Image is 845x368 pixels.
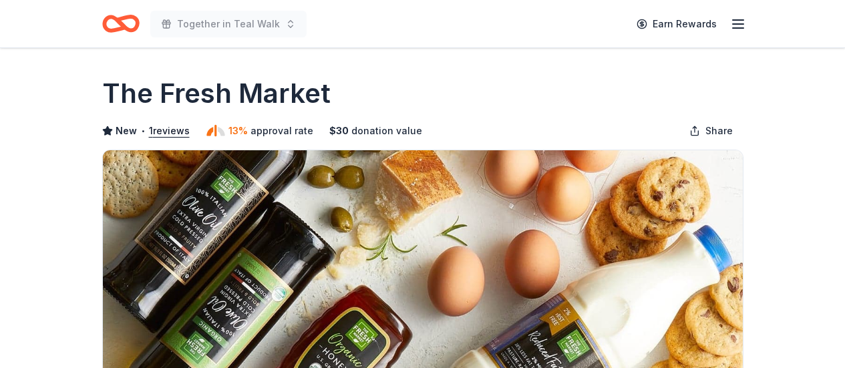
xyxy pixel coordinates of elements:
h1: The Fresh Market [102,75,331,112]
button: 1reviews [149,123,190,139]
button: Together in Teal Walk [150,11,307,37]
a: Earn Rewards [629,12,725,36]
span: approval rate [250,123,313,139]
span: Together in Teal Walk [177,16,280,32]
span: 13% [228,123,248,139]
a: Home [102,8,140,39]
span: donation value [351,123,422,139]
span: • [140,126,145,136]
button: Share [679,118,743,144]
span: New [116,123,137,139]
span: Share [705,123,733,139]
span: $ 30 [329,123,349,139]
